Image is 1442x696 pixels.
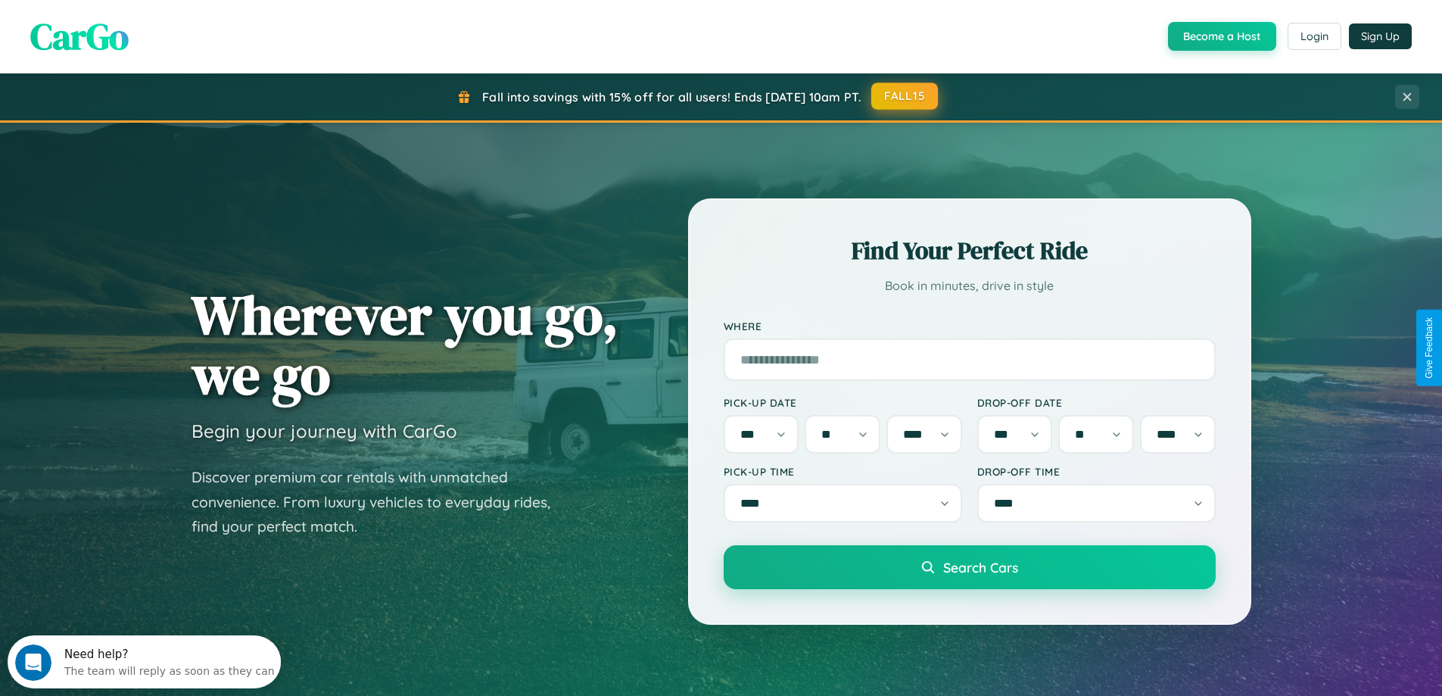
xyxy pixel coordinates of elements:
[192,420,457,442] h3: Begin your journey with CarGo
[6,6,282,48] div: Open Intercom Messenger
[57,13,267,25] div: Need help?
[1424,317,1434,379] div: Give Feedback
[8,635,281,688] iframe: Intercom live chat discovery launcher
[724,320,1216,332] label: Where
[724,396,962,409] label: Pick-up Date
[871,83,938,110] button: FALL15
[724,234,1216,267] h2: Find Your Perfect Ride
[192,465,570,539] p: Discover premium car rentals with unmatched convenience. From luxury vehicles to everyday rides, ...
[977,465,1216,478] label: Drop-off Time
[482,89,861,105] span: Fall into savings with 15% off for all users! Ends [DATE] 10am PT.
[192,285,618,404] h1: Wherever you go, we go
[724,465,962,478] label: Pick-up Time
[15,645,51,681] iframe: Intercom live chat
[1349,23,1412,49] button: Sign Up
[977,396,1216,409] label: Drop-off Date
[1168,22,1276,51] button: Become a Host
[57,25,267,41] div: The team will reply as soon as they can
[724,275,1216,297] p: Book in minutes, drive in style
[1288,23,1341,50] button: Login
[943,559,1018,576] span: Search Cars
[30,11,129,61] span: CarGo
[724,545,1216,589] button: Search Cars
